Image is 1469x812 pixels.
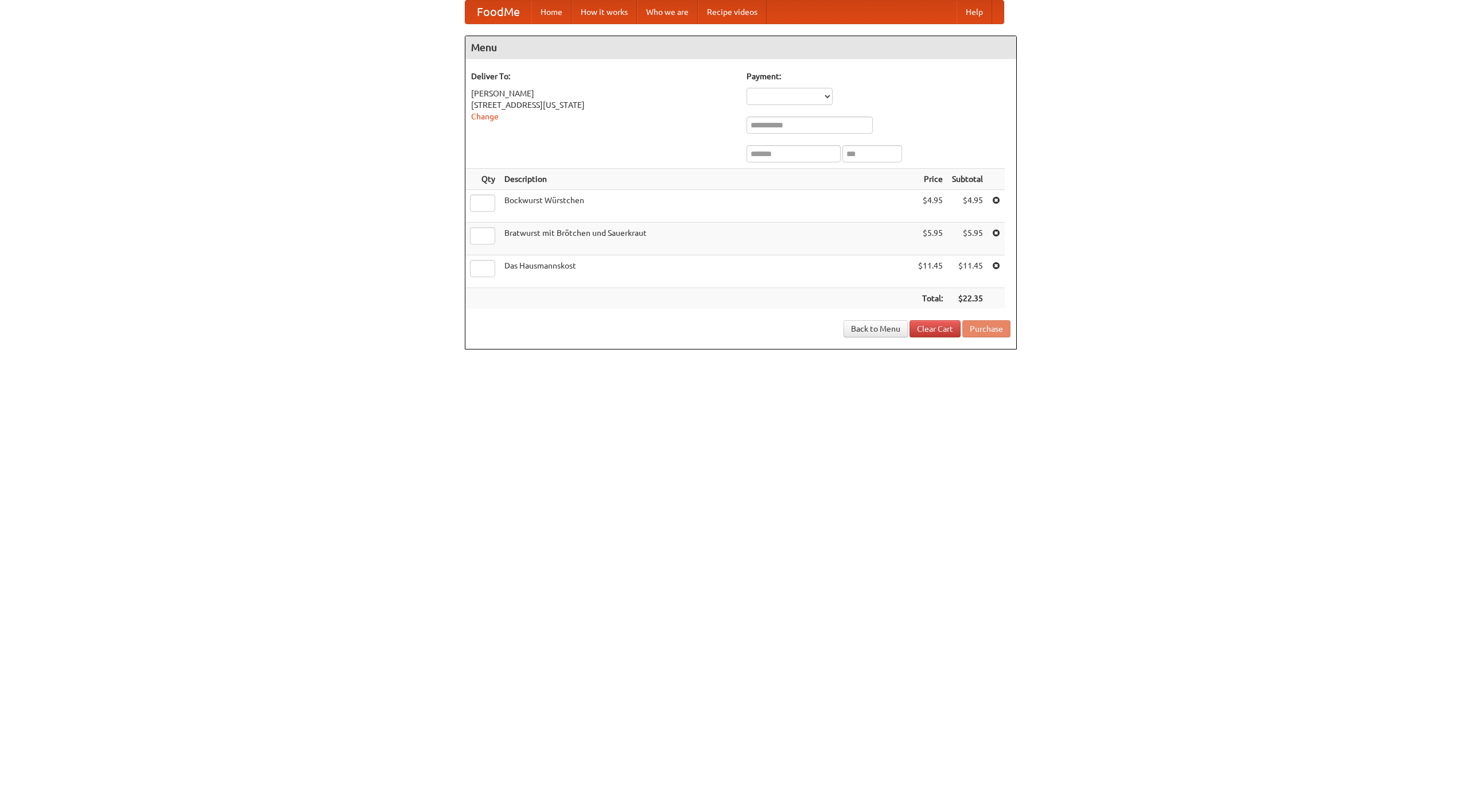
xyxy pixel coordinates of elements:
[471,88,735,99] div: [PERSON_NAME]
[947,190,988,223] td: $4.95
[962,320,1011,337] button: Purchase
[910,320,961,337] a: Clear Cart
[465,1,531,24] a: FoodMe
[844,320,908,337] a: Back to Menu
[500,255,914,288] td: Das Hausmannskost
[914,255,947,288] td: $11.45
[947,255,988,288] td: $11.45
[914,169,947,190] th: Price
[471,99,735,111] div: [STREET_ADDRESS][US_STATE]
[572,1,637,24] a: How it works
[465,169,500,190] th: Qty
[500,223,914,255] td: Bratwurst mit Brötchen und Sauerkraut
[471,71,735,82] h5: Deliver To:
[500,190,914,223] td: Bockwurst Würstchen
[698,1,767,24] a: Recipe videos
[947,223,988,255] td: $5.95
[471,112,499,121] a: Change
[947,169,988,190] th: Subtotal
[914,190,947,223] td: $4.95
[500,169,914,190] th: Description
[957,1,992,24] a: Help
[637,1,698,24] a: Who we are
[947,288,988,309] th: $22.35
[914,288,947,309] th: Total:
[465,36,1016,59] h4: Menu
[747,71,1011,82] h5: Payment:
[531,1,572,24] a: Home
[914,223,947,255] td: $5.95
